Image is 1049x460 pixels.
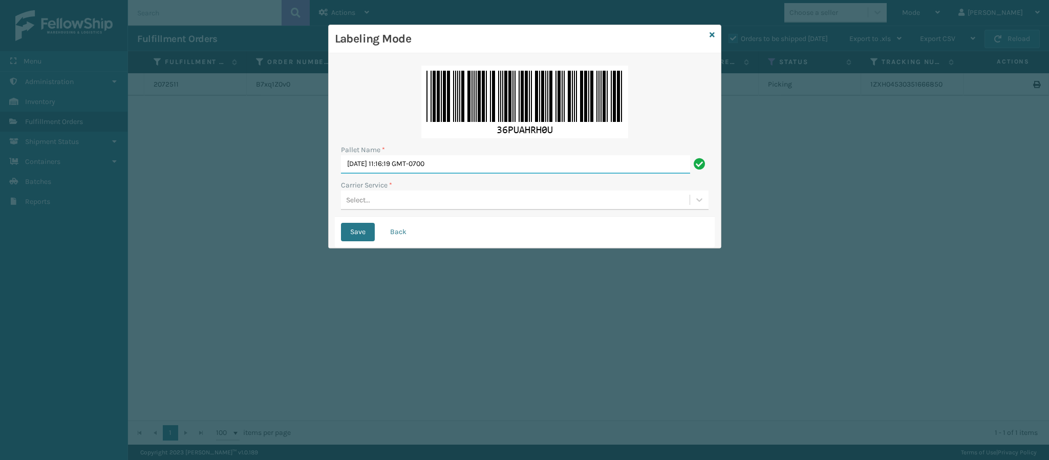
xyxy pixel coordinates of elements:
label: Carrier Service [341,180,392,191]
div: Select... [346,195,370,205]
label: Pallet Name [341,144,385,155]
button: Back [381,223,416,241]
h3: Labeling Mode [335,31,705,47]
button: Save [341,223,375,241]
img: fhR59gAAAAZJREFUAwCGPfOB9831ggAAAABJRU5ErkJggg== [421,66,628,138]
